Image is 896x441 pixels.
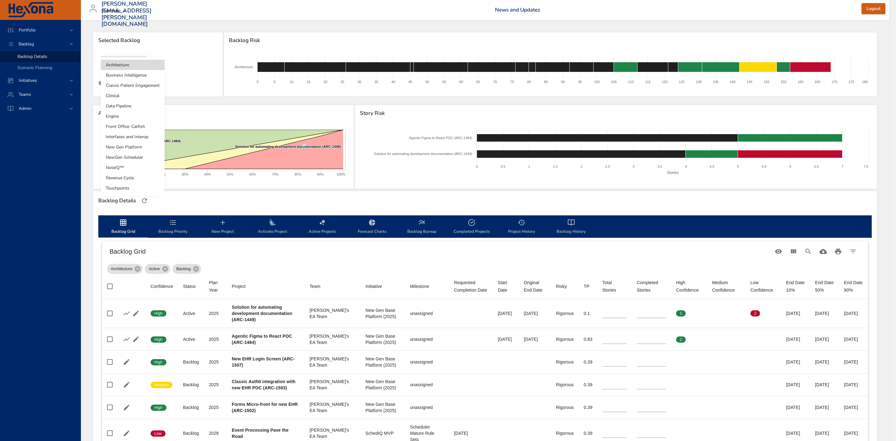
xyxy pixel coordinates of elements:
[101,60,165,70] li: Architecture
[101,183,165,193] li: Touchpoints
[101,152,165,162] li: NewGen Scheduler
[101,173,165,183] li: Revenue Cycle
[101,142,165,152] li: New Gen Platform
[101,111,165,121] li: Engine
[101,80,165,91] li: Classic Patient Engagement
[101,132,165,142] li: Interfaces and Interop
[101,162,165,173] li: NoteIQ™
[101,70,165,80] li: Business Intelligence
[101,91,165,101] li: Clinical
[101,121,165,132] li: Front Office: Catfish
[101,101,165,111] li: Data Pipeline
